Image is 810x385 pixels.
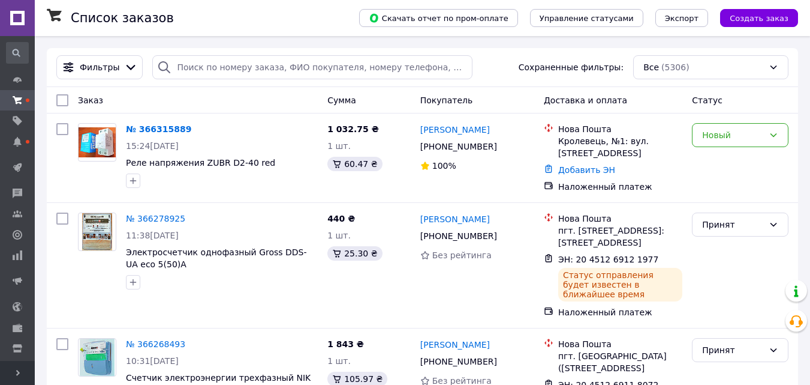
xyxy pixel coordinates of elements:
[126,141,179,151] span: 15:24[DATE]
[78,95,103,105] span: Заказ
[82,213,112,250] img: Фото товару
[730,14,788,23] span: Создать заказ
[420,339,490,351] a: [PERSON_NAME]
[126,158,275,168] a: Реле напряжения ZUBR D2-40 red
[126,247,307,269] a: Электросчетчик однофазный Gross DDS-UA eco 5(50)A
[420,213,490,225] a: [PERSON_NAME]
[702,218,764,231] div: Принят
[558,181,682,193] div: Наложенный платеж
[80,339,115,376] img: Фото товару
[702,129,764,142] div: Новый
[692,95,722,105] span: Статус
[655,9,708,27] button: Экспорт
[720,9,798,27] button: Создать заказ
[702,344,764,357] div: Принят
[126,339,185,349] a: № 366268493
[78,338,116,377] a: Фото товару
[558,268,682,302] div: Статус отправления будет известен в ближайшее время
[78,213,116,251] a: Фото товару
[152,55,472,79] input: Поиск по номеру заказа, ФИО покупателя, номеру телефона, Email, номеру накладной
[665,14,698,23] span: Экспорт
[558,350,682,374] div: пгт. [GEOGRAPHIC_DATA] ([STREET_ADDRESS]
[558,306,682,318] div: Наложенный платеж
[661,62,689,72] span: (5306)
[327,339,364,349] span: 1 843 ₴
[327,246,382,261] div: 25.30 ₴
[643,61,659,73] span: Все
[558,255,659,264] span: ЭН: 20 4512 6912 1977
[420,357,497,366] span: [PHONE_NUMBER]
[369,13,508,23] span: Скачать отчет по пром-оплате
[327,141,351,151] span: 1 шт.
[544,95,627,105] span: Доставка и оплата
[327,231,351,240] span: 1 шт.
[530,9,643,27] button: Управление статусами
[126,124,191,134] a: № 366315889
[420,95,473,105] span: Покупатель
[432,250,492,260] span: Без рейтинга
[558,338,682,350] div: Нова Пошта
[420,124,490,136] a: [PERSON_NAME]
[327,356,351,366] span: 1 шт.
[80,61,119,73] span: Фильтры
[78,123,116,162] a: Фото товару
[327,95,356,105] span: Сумма
[71,11,174,25] h1: Список заказов
[126,231,179,240] span: 11:38[DATE]
[359,9,518,27] button: Скачать отчет по пром-оплате
[327,124,379,134] span: 1 032.75 ₴
[420,142,497,151] span: [PHONE_NUMBER]
[327,157,382,171] div: 60.47 ₴
[708,13,798,22] a: Создать заказ
[126,214,185,223] a: № 366278925
[432,161,456,171] span: 100%
[558,165,615,175] a: Добавить ЭН
[327,214,355,223] span: 440 ₴
[126,356,179,366] span: 10:31[DATE]
[558,213,682,225] div: Нова Пошта
[558,123,682,135] div: Нова Пошта
[540,14,634,23] span: Управление статусами
[558,225,682,249] div: пгт. [STREET_ADDRESS]: [STREET_ADDRESS]
[558,135,682,159] div: Кролевець, №1: вул. [STREET_ADDRESS]
[79,127,116,157] img: Фото товару
[519,61,624,73] span: Сохраненные фильтры:
[420,231,497,241] span: [PHONE_NUMBER]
